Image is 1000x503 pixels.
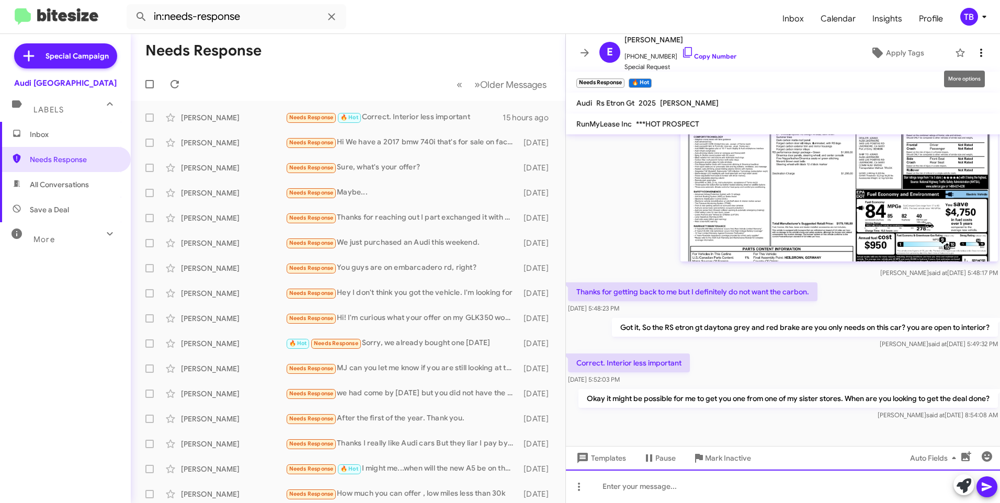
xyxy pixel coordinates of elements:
[519,213,557,223] div: [DATE]
[286,387,519,399] div: we had come by [DATE] but you did not have the new Q8 audi [PERSON_NAME] wanted. if you want to s...
[289,114,334,121] span: Needs Response
[181,489,286,499] div: [PERSON_NAME]
[519,138,557,148] div: [DATE]
[911,4,951,34] span: Profile
[576,78,624,88] small: Needs Response
[519,313,557,324] div: [DATE]
[960,8,978,26] div: TB
[314,340,358,347] span: Needs Response
[568,304,619,312] span: [DATE] 5:48:23 PM
[289,415,334,422] span: Needs Response
[286,136,519,148] div: Hi We have a 2017 bmw 740i that's for sale on facebook market right now My husbands number is [PH...
[519,163,557,173] div: [DATE]
[181,112,286,123] div: [PERSON_NAME]
[629,78,651,88] small: 🔥 Hot
[474,78,480,91] span: »
[286,212,519,224] div: Thanks for reaching out I part exchanged it with Porsche Marin
[289,164,334,171] span: Needs Response
[286,362,519,374] div: MJ can you let me know if you are still looking at this particular car?
[289,390,334,397] span: Needs Response
[289,290,334,296] span: Needs Response
[286,287,519,299] div: Hey I don't think you got the vehicle. I'm looking for
[181,338,286,349] div: [PERSON_NAME]
[14,43,117,68] a: Special Campaign
[286,463,519,475] div: I might me...when will the new A5 be on the lot?
[636,119,699,129] span: ***HOT PROSPECT
[612,318,998,337] p: Got it, So the RS etron gt daytona grey and red brake are you only needs on this car? you are ope...
[886,43,924,62] span: Apply Tags
[127,4,346,29] input: Search
[639,98,656,108] span: 2025
[655,449,676,467] span: Pause
[607,44,613,61] span: E
[289,265,334,271] span: Needs Response
[926,411,945,419] span: said at
[812,4,864,34] a: Calendar
[289,490,334,497] span: Needs Response
[181,138,286,148] div: [PERSON_NAME]
[880,340,998,348] span: [PERSON_NAME] [DATE] 5:49:32 PM
[519,338,557,349] div: [DATE]
[181,464,286,474] div: [PERSON_NAME]
[286,488,519,500] div: How much you can offer , low miles less than 30k
[929,269,947,277] span: said at
[289,365,334,372] span: Needs Response
[289,214,334,221] span: Needs Response
[46,51,109,61] span: Special Campaign
[568,375,620,383] span: [DATE] 5:52:03 PM
[289,465,334,472] span: Needs Response
[503,112,557,123] div: 15 hours ago
[624,62,736,72] span: Special Request
[596,98,634,108] span: Rs Etron Gt
[286,438,519,450] div: Thanks I really like Audi cars But they liar I pay by USD. But they give me spare tire Made in [G...
[774,4,812,34] a: Inbox
[576,98,592,108] span: Audi
[576,119,632,129] span: RunMyLease Inc
[181,414,286,424] div: [PERSON_NAME]
[910,449,960,467] span: Auto Fields
[286,187,519,199] div: Maybe...
[519,363,557,374] div: [DATE]
[864,4,911,34] span: Insights
[951,8,988,26] button: TB
[684,449,759,467] button: Mark Inactive
[286,237,519,249] div: We just purchased an Audi this weekend.
[286,312,519,324] div: Hi! I'm curious what your offer on my GLK350 would be? Happy holidays to you!
[468,74,553,95] button: Next
[519,464,557,474] div: [DATE]
[289,139,334,146] span: Needs Response
[944,71,985,87] div: More options
[286,262,519,274] div: You guys are on embarcadero rd, right?
[289,189,334,196] span: Needs Response
[181,163,286,173] div: [PERSON_NAME]
[928,340,947,348] span: said at
[844,43,950,62] button: Apply Tags
[624,46,736,62] span: [PHONE_NUMBER]
[519,238,557,248] div: [DATE]
[33,105,64,115] span: Labels
[519,263,557,273] div: [DATE]
[289,315,334,322] span: Needs Response
[30,129,119,140] span: Inbox
[574,449,626,467] span: Templates
[519,288,557,299] div: [DATE]
[30,204,69,215] span: Save a Deal
[181,213,286,223] div: [PERSON_NAME]
[519,439,557,449] div: [DATE]
[480,79,547,90] span: Older Messages
[660,98,719,108] span: [PERSON_NAME]
[145,42,262,59] h1: Needs Response
[30,154,119,165] span: Needs Response
[519,489,557,499] div: [DATE]
[450,74,469,95] button: Previous
[880,269,998,277] span: [PERSON_NAME] [DATE] 5:48:17 PM
[289,239,334,246] span: Needs Response
[286,337,519,349] div: Sorry, we already bought one [DATE]
[451,74,553,95] nav: Page navigation example
[519,414,557,424] div: [DATE]
[902,449,969,467] button: Auto Fields
[181,313,286,324] div: [PERSON_NAME]
[578,389,998,408] p: Okay it might be possible for me to get you one from one of my sister stores. When are you lookin...
[181,388,286,399] div: [PERSON_NAME]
